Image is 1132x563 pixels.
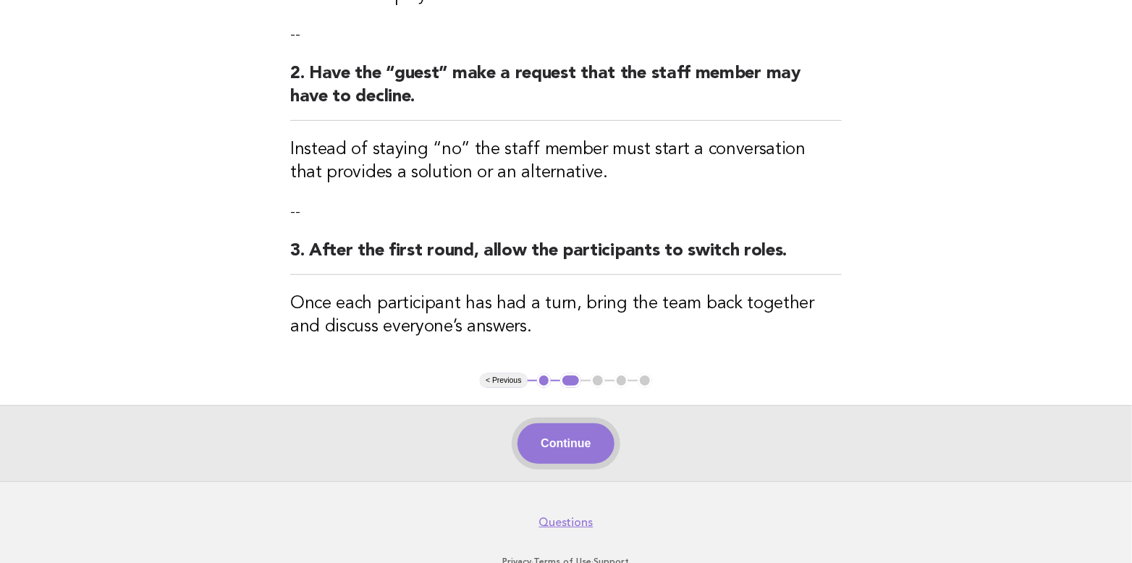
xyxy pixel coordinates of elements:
button: 1 [537,373,552,388]
button: < Previous [480,373,527,388]
p: -- [290,202,842,222]
a: Questions [539,515,594,530]
h3: Instead of staying “no” the staff member must start a conversation that provides a solution or an... [290,138,842,185]
button: 2 [560,373,581,388]
h2: 2. Have the “guest” make a request that the staff member may have to decline. [290,62,842,121]
button: Continue [518,423,614,464]
p: -- [290,25,842,45]
h2: 3. After the first round, allow the participants to switch roles. [290,240,842,275]
h3: Once each participant has had a turn, bring the team back together and discuss everyone’s answers. [290,292,842,339]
